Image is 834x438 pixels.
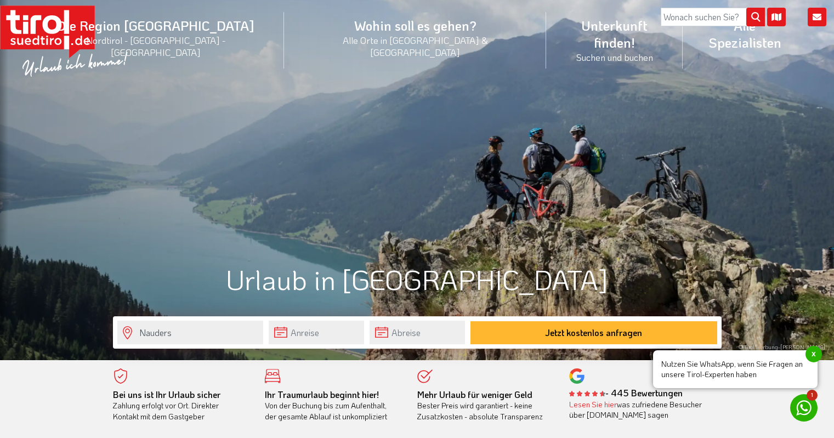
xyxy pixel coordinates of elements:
[41,34,271,58] small: Nordtirol - [GEOGRAPHIC_DATA] - [GEOGRAPHIC_DATA]
[653,350,818,388] span: Nutzen Sie WhatsApp, wenn Sie Fragen an unsere Tirol-Experten haben
[284,5,547,70] a: Wohin soll es gehen?Alle Orte in [GEOGRAPHIC_DATA] & [GEOGRAPHIC_DATA]
[569,387,683,399] b: - 445 Bewertungen
[117,321,263,344] input: Wo soll's hingehen?
[569,399,705,420] div: was zufriedene Besucher über [DOMAIN_NAME] sagen
[370,321,465,344] input: Abreise
[417,389,553,422] div: Bester Preis wird garantiert - keine Zusatzkosten - absolute Transparenz
[767,8,786,26] i: Karte öffnen
[417,389,532,400] b: Mehr Urlaub für weniger Geld
[790,394,818,422] a: 1 Nutzen Sie WhatsApp, wenn Sie Fragen an unsere Tirol-Experten habenx
[559,51,670,63] small: Suchen und buchen
[269,321,364,344] input: Anreise
[569,399,617,409] a: Lesen Sie hier
[113,389,249,422] div: Zahlung erfolgt vor Ort. Direkter Kontakt mit dem Gastgeber
[807,390,818,401] span: 1
[27,5,284,70] a: Die Region [GEOGRAPHIC_DATA]Nordtirol - [GEOGRAPHIC_DATA] - [GEOGRAPHIC_DATA]
[265,389,379,400] b: Ihr Traumurlaub beginnt hier!
[683,5,807,63] a: Alle Spezialisten
[546,5,683,75] a: Unterkunft finden!Suchen und buchen
[297,34,534,58] small: Alle Orte in [GEOGRAPHIC_DATA] & [GEOGRAPHIC_DATA]
[113,389,220,400] b: Bei uns ist Ihr Urlaub sicher
[265,389,401,422] div: Von der Buchung bis zum Aufenthalt, der gesamte Ablauf ist unkompliziert
[470,321,717,344] button: Jetzt kostenlos anfragen
[661,8,765,26] input: Wonach suchen Sie?
[808,8,826,26] i: Kontakt
[113,264,722,294] h1: Urlaub in [GEOGRAPHIC_DATA]
[805,346,822,362] span: x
